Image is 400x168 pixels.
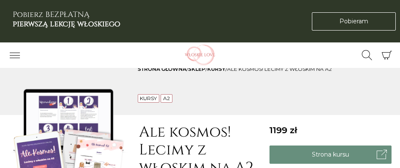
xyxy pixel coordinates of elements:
a: Kursy [207,66,225,72]
a: Strona kursu [269,146,392,164]
img: Włoskielove [172,45,228,66]
span: / / / [138,66,332,72]
a: Pobieram [312,12,396,31]
button: Przełącz formularz wyszukiwania [356,48,378,62]
button: Koszyk [378,46,396,64]
a: sklep [188,66,206,72]
span: Ale kosmos! Lecimy z włoskim na A2 [227,66,332,72]
a: Strona główna [138,66,186,72]
span: Pobieram [339,17,368,26]
span: 1199 [269,125,297,135]
a: A2 [163,95,170,101]
a: Kursy [140,95,157,101]
button: Przełącz nawigację [4,48,25,62]
h3: Pobierz BEZPŁATNĄ [13,10,120,28]
b: pierwszą lekcję włoskiego [13,19,120,29]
